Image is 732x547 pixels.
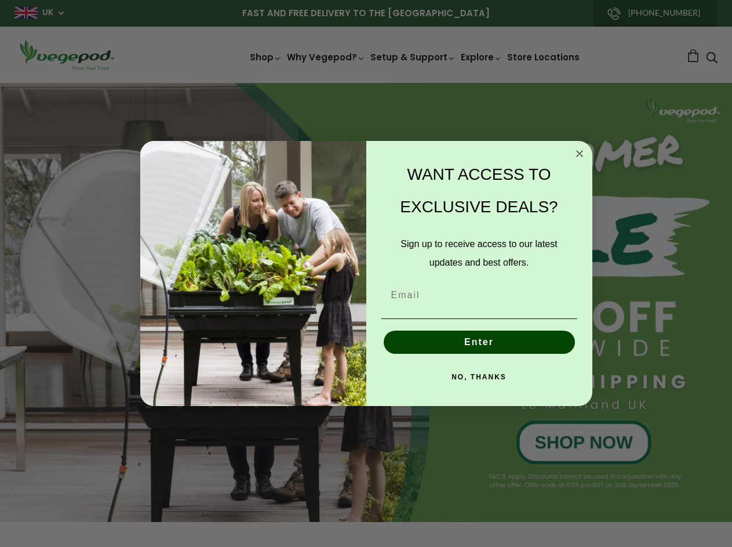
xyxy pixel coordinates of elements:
[384,331,575,354] button: Enter
[400,165,558,216] span: WANT ACCESS TO EXCLUSIVE DEALS?
[140,141,366,406] img: e9d03583-1bb1-490f-ad29-36751b3212ff.jpeg
[381,365,577,389] button: NO, THANKS
[573,147,587,161] button: Close dialog
[400,239,557,267] span: Sign up to receive access to our latest updates and best offers.
[381,318,577,319] img: underline
[381,284,577,307] input: Email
